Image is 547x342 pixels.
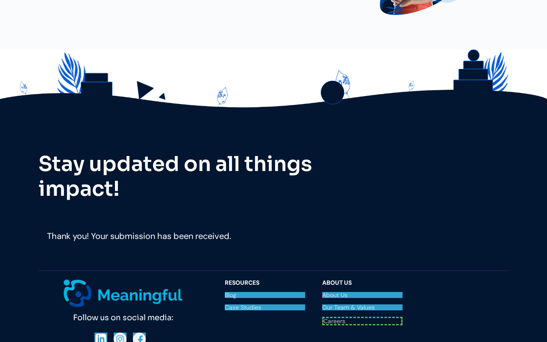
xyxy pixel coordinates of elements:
[38,307,208,324] div: Follow us on social media:
[322,304,403,310] a: Our Team & Values
[322,317,403,325] a: Careers
[225,280,305,286] div: resources
[47,230,231,242] div: Thank you! Your submission has been received.
[322,292,403,298] a: About Us
[225,304,305,310] a: Case Studies
[38,221,240,251] div: Email Form success
[38,152,338,201] h2: Stay updated on all things impact!
[225,292,305,298] a: Blog
[322,280,403,286] div: About Us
